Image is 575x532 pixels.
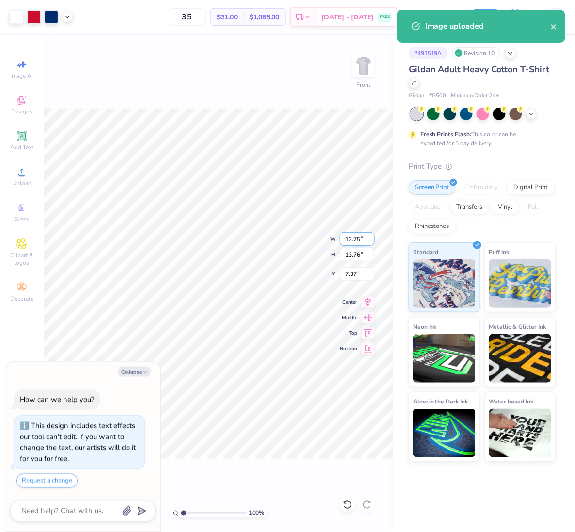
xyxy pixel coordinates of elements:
div: Foil [522,200,545,214]
img: Neon Ink [413,334,476,383]
span: Gildan [409,92,424,100]
span: Clipart & logos [5,251,39,267]
strong: Fresh Prints Flash: [420,130,472,138]
span: Designs [11,108,32,115]
span: Glow in the Dark Ink [413,396,468,406]
span: 100 % [249,509,265,517]
span: Decorate [10,295,33,303]
span: Water based Ink [489,396,534,406]
img: Water based Ink [489,409,552,457]
span: $31.00 [217,12,238,22]
div: This design includes text effects our tool can't edit. If you want to change the text, our artist... [20,421,136,464]
div: Transfers [450,200,489,214]
div: # 491519A [409,47,447,59]
div: Rhinestones [409,219,456,234]
span: Gildan Adult Heavy Cotton T-Shirt [409,64,550,75]
span: Bottom [340,345,357,352]
div: Applique [409,200,447,214]
div: Screen Print [409,180,456,195]
span: Standard [413,247,439,257]
span: [DATE] - [DATE] [321,12,374,22]
img: Metallic & Glitter Ink [489,334,552,383]
div: Print Type [409,161,556,172]
div: Vinyl [492,200,519,214]
img: Standard [413,259,476,308]
div: How can we help you? [20,395,95,404]
div: This color can be expedited for 5 day delivery. [420,130,540,147]
span: Greek [15,215,30,223]
span: Top [340,330,357,337]
button: close [551,20,558,32]
span: Neon Ink [413,322,437,332]
span: Add Text [10,144,33,151]
span: Puff Ink [489,247,510,257]
div: Digital Print [508,180,555,195]
img: Front [354,56,373,76]
span: Center [340,299,357,306]
input: Untitled Design [417,7,464,27]
span: # G500 [429,92,447,100]
div: Revision 10 [452,47,500,59]
span: $1,085.00 [249,12,279,22]
span: FREE [380,14,390,20]
div: Image uploaded [425,20,551,32]
span: Upload [12,179,32,187]
div: Front [357,81,371,89]
input: – – [168,8,206,26]
span: Image AI [11,72,33,80]
span: Minimum Order: 24 + [451,92,500,100]
span: Metallic & Glitter Ink [489,322,546,332]
span: Middle [340,314,357,321]
button: Collapse [118,367,151,377]
button: Request a change [16,474,78,488]
div: Embroidery [459,180,505,195]
img: Glow in the Dark Ink [413,409,476,457]
img: Puff Ink [489,259,552,308]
